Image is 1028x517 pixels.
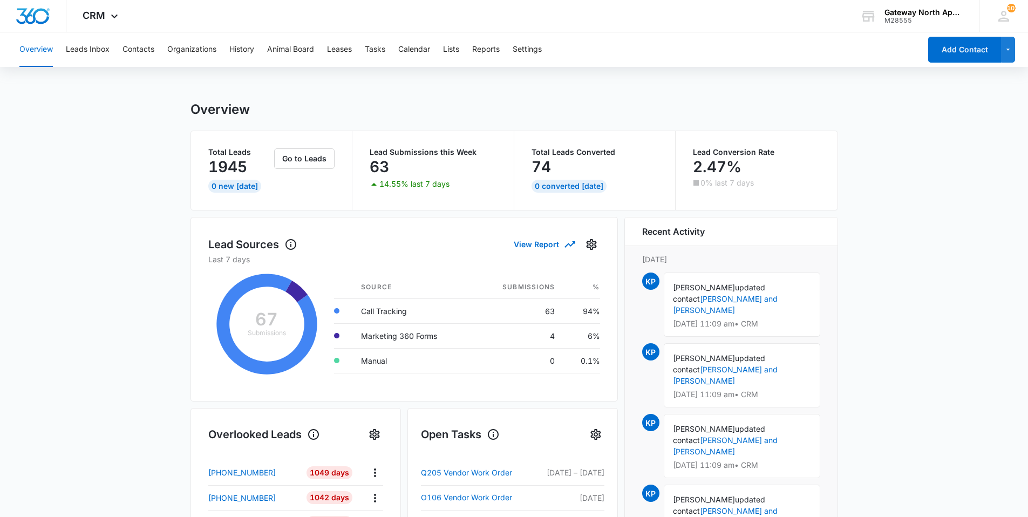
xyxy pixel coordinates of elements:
div: 1042 Days [307,491,352,504]
p: 63 [370,158,389,175]
p: 74 [532,158,551,175]
p: Lead Submissions this Week [370,148,496,156]
td: 4 [473,323,563,348]
h1: Overview [190,101,250,118]
p: [DATE] [642,254,820,265]
h6: Recent Activity [642,225,705,238]
a: [PHONE_NUMBER] [208,467,299,478]
button: Actions [366,464,383,481]
td: 63 [473,298,563,323]
p: [PHONE_NUMBER] [208,492,276,504]
button: View Report [514,235,574,254]
button: Settings [366,426,383,443]
button: Animal Board [267,32,314,67]
button: Contacts [122,32,154,67]
button: Organizations [167,32,216,67]
button: Settings [587,426,604,443]
div: account id [884,17,963,24]
h1: Overlooked Leads [208,426,320,443]
p: [DATE] 11:09 am • CRM [673,320,811,328]
td: 0 [473,348,563,373]
th: Source [352,276,473,299]
button: Overview [19,32,53,67]
h1: Lead Sources [208,236,297,253]
td: 94% [563,298,600,323]
span: KP [642,414,659,431]
span: [PERSON_NAME] [673,424,735,433]
p: Total Leads Converted [532,148,658,156]
p: 14.55% last 7 days [379,180,450,188]
td: 0.1% [563,348,600,373]
th: % [563,276,600,299]
p: [PHONE_NUMBER] [208,467,276,478]
span: [PERSON_NAME] [673,353,735,363]
span: [PERSON_NAME] [673,283,735,292]
button: Leases [327,32,352,67]
div: 0 Converted [DATE] [532,180,607,193]
button: Actions [366,489,383,506]
td: Manual [352,348,473,373]
div: notifications count [1007,4,1016,12]
p: Last 7 days [208,254,600,265]
button: Settings [513,32,542,67]
p: Total Leads [208,148,273,156]
span: [PERSON_NAME] [673,495,735,504]
button: Calendar [398,32,430,67]
button: Reports [472,32,500,67]
p: [DATE] – [DATE] [541,467,604,478]
p: 2.47% [693,158,741,175]
p: [DATE] 11:09 am • CRM [673,391,811,398]
button: Tasks [365,32,385,67]
td: 6% [563,323,600,348]
p: [DATE] [541,492,604,504]
span: KP [642,343,659,360]
p: Lead Conversion Rate [693,148,820,156]
a: [PHONE_NUMBER] [208,492,299,504]
button: Settings [583,236,600,253]
div: account name [884,8,963,17]
a: O106 Vendor Work Order [421,491,541,504]
a: [PERSON_NAME] and [PERSON_NAME] [673,365,778,385]
button: Go to Leads [274,148,335,169]
a: Q205 Vendor Work Order [421,466,541,479]
button: Leads Inbox [66,32,110,67]
span: KP [642,485,659,502]
p: [DATE] 11:09 am • CRM [673,461,811,469]
a: [PERSON_NAME] and [PERSON_NAME] [673,436,778,456]
td: Call Tracking [352,298,473,323]
button: History [229,32,254,67]
h1: Open Tasks [421,426,500,443]
button: Add Contact [928,37,1001,63]
p: 1945 [208,158,247,175]
a: Go to Leads [274,154,335,163]
th: Submissions [473,276,563,299]
a: [PERSON_NAME] and [PERSON_NAME] [673,294,778,315]
div: 0 New [DATE] [208,180,261,193]
button: Lists [443,32,459,67]
p: 0% last 7 days [700,179,754,187]
span: CRM [83,10,105,21]
span: KP [642,273,659,290]
div: 1049 Days [307,466,352,479]
td: Marketing 360 Forms [352,323,473,348]
span: 102 [1007,4,1016,12]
